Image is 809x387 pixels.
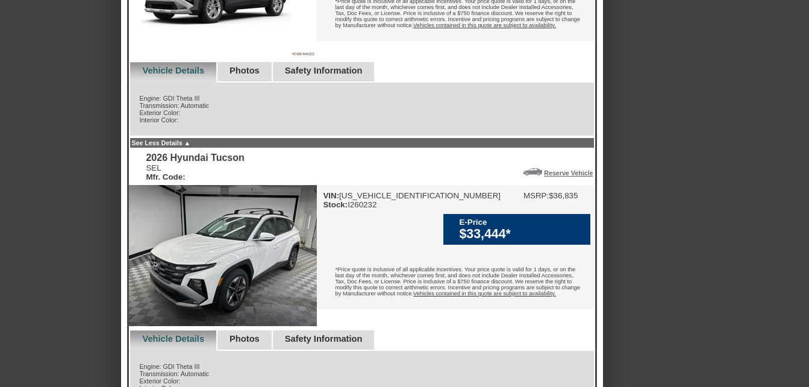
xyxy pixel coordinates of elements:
div: *Price quote is inclusive of all applicable incentives. Your price quote is valid for 1 days, or ... [317,257,594,309]
b: VIN: [323,191,339,200]
div: E-Price [459,218,584,227]
b: Mfr. Code: [146,172,185,181]
td: MSRP: [523,191,549,200]
a: Vehicle Details [142,66,204,75]
img: 2026 Hyundai Tucson [129,185,317,326]
a: Safety Information [285,334,363,344]
td: $36,835 [549,191,578,200]
u: Vehicles contained in this quote are subject to availability. [413,22,556,28]
div: 2026 Hyundai Tucson [146,153,244,163]
div: Engine: GDI Theta III Transmission: Automatic Exterior Color: Interior Color: [129,83,595,137]
img: Icon_ReserveVehicleCar.png [523,168,542,175]
a: Photos [230,66,260,75]
a: Photos [230,334,260,344]
div: [US_VEHICLE_IDENTIFICATION_NUMBER] I260232 [323,191,501,209]
div: SEL [146,163,244,181]
a: See Less Details ▲ [131,139,190,146]
div: $33,444* [459,227,584,242]
a: Reserve Vehicle [544,169,593,177]
b: Stock: [323,200,348,209]
a: Safety Information [285,66,363,75]
u: Vehicles contained in this quote are subject to availability. [413,291,556,297]
a: Vehicle Details [142,334,204,344]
